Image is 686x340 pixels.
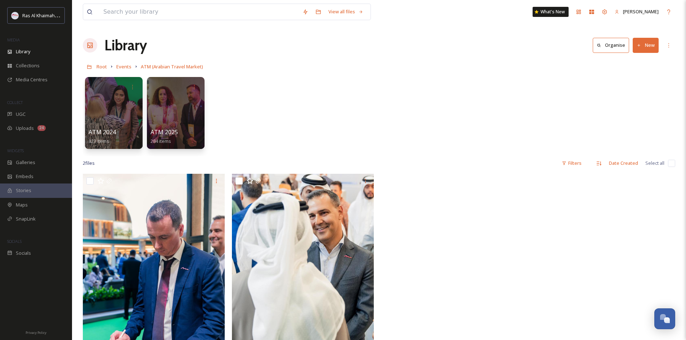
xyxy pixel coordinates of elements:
span: Root [97,63,107,70]
span: Stories [16,187,31,194]
span: Uploads [16,125,34,132]
span: Select all [645,160,664,167]
button: Open Chat [654,308,675,329]
a: View all files [325,5,367,19]
a: Organise [593,38,633,53]
span: SOCIALS [7,239,22,244]
span: Collections [16,62,40,69]
a: ATM 2024823 items [89,129,116,144]
span: COLLECT [7,100,23,105]
span: ATM 2024 [89,128,116,136]
span: 823 items [89,138,109,144]
a: Privacy Policy [26,328,46,336]
span: [PERSON_NAME] [623,8,659,15]
a: ATM (Arabian Travel Market) [141,62,203,71]
a: Root [97,62,107,71]
input: Search your library [100,4,299,20]
span: Media Centres [16,76,48,83]
div: 24 [37,125,46,131]
span: Ras Al Khaimah Tourism Development Authority [22,12,124,19]
span: Socials [16,250,31,257]
button: New [633,38,659,53]
a: Events [116,62,131,71]
span: 2 file s [83,160,95,167]
span: ATM (Arabian Travel Market) [141,63,203,70]
a: [PERSON_NAME] [611,5,662,19]
a: What's New [533,7,569,17]
span: ATM 2025 [151,128,178,136]
a: ATM 2025284 items [151,129,178,144]
img: Logo_RAKTDA_RGB-01.png [12,12,19,19]
span: 284 items [151,138,171,144]
a: Library [104,35,147,56]
span: Maps [16,201,28,208]
span: Events [116,63,131,70]
span: Library [16,48,30,55]
span: Embeds [16,173,33,180]
button: Organise [593,38,629,53]
span: SnapLink [16,216,36,222]
span: UGC [16,111,26,118]
span: MEDIA [7,37,20,42]
span: Galleries [16,159,35,166]
span: Privacy Policy [26,330,46,335]
span: WIDGETS [7,148,24,153]
div: Filters [558,156,585,170]
div: Date Created [605,156,642,170]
